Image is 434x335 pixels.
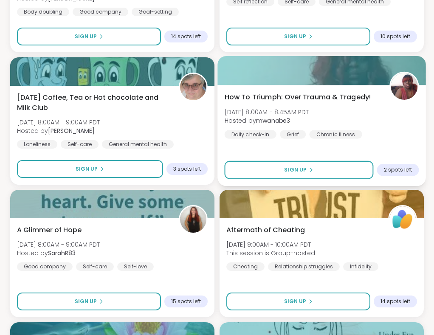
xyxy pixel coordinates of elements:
[343,262,378,271] div: Infidelity
[225,116,309,125] span: Hosted by
[76,165,98,173] span: Sign Up
[284,166,307,174] span: Sign Up
[17,240,100,249] span: [DATE] 8:00AM - 9:00AM PDT
[225,130,276,138] div: Daily check-in
[17,140,57,149] div: Loneliness
[48,127,95,135] b: [PERSON_NAME]
[225,161,374,179] button: Sign Up
[180,206,206,233] img: SarahR83
[17,160,163,178] button: Sign Up
[226,28,370,45] button: Sign Up
[225,92,372,102] span: How To Triumph: Over Trauma & Tragedy!
[61,140,99,149] div: Self-care
[132,8,179,16] div: Goal-setting
[384,166,412,173] span: 2 spots left
[102,140,174,149] div: General mental health
[226,225,305,235] span: Aftermath of Cheating
[17,8,69,16] div: Body doubling
[226,240,315,249] span: [DATE] 9:00AM - 10:00AM PDT
[173,166,201,172] span: 3 spots left
[17,127,100,135] span: Hosted by
[226,293,370,310] button: Sign Up
[75,33,97,40] span: Sign Up
[17,28,161,45] button: Sign Up
[380,298,410,305] span: 14 spots left
[256,116,290,125] b: mwanabe3
[380,33,410,40] span: 10 spots left
[17,225,82,235] span: A Glimmer of Hope
[17,93,169,113] span: [DATE] Coffee, Tea or Hot chocolate and Milk Club
[391,73,417,100] img: mwanabe3
[117,262,154,271] div: Self-love
[389,206,416,233] img: ShareWell
[17,293,161,310] button: Sign Up
[48,249,76,257] b: SarahR83
[280,130,306,138] div: Grief
[171,33,201,40] span: 14 spots left
[226,249,315,257] span: This session is Group-hosted
[75,298,97,305] span: Sign Up
[284,298,306,305] span: Sign Up
[180,74,206,100] img: Susan
[17,262,73,271] div: Good company
[226,262,265,271] div: Cheating
[73,8,128,16] div: Good company
[268,262,340,271] div: Relationship struggles
[76,262,114,271] div: Self-care
[171,298,201,305] span: 15 spots left
[225,107,309,116] span: [DATE] 8:00AM - 8:45AM PDT
[17,249,100,257] span: Hosted by
[17,118,100,127] span: [DATE] 8:00AM - 9:00AM PDT
[284,33,306,40] span: Sign Up
[309,130,362,138] div: Chronic Illness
